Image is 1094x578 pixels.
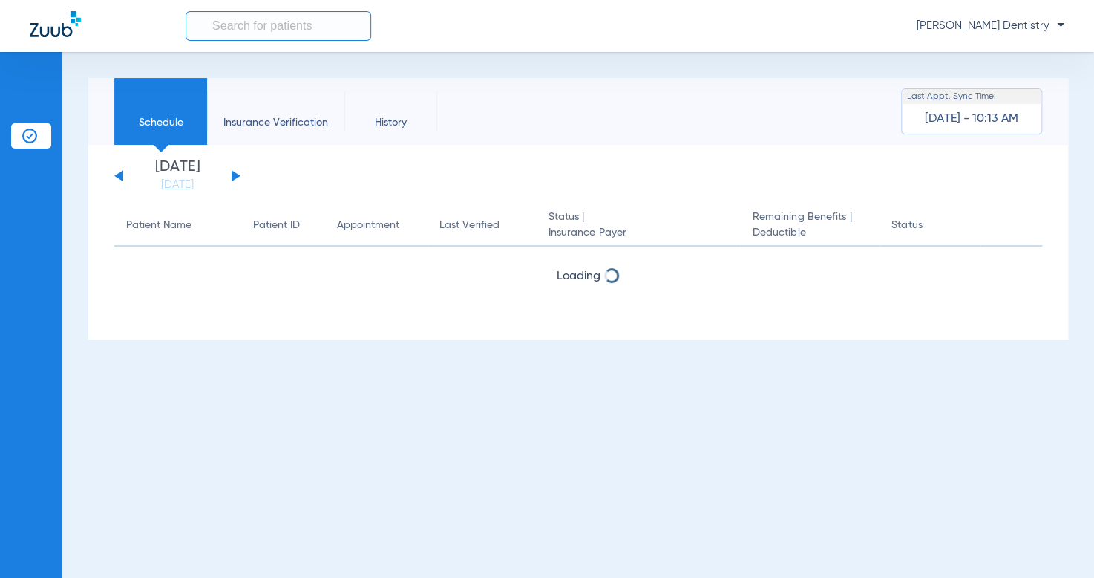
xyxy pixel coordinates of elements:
[252,218,299,233] div: Patient ID
[337,218,399,233] div: Appointment
[186,11,371,41] input: Search for patients
[382,93,400,111] img: History
[907,89,996,104] span: Last Appt. Sync Time:
[252,218,312,233] div: Patient ID
[30,11,81,37] img: Zuub Logo
[1026,91,1036,102] img: last sync help info
[19,63,43,81] img: hamburger-icon
[439,218,525,233] div: Last Verified
[880,205,980,247] th: Status
[917,19,1064,33] span: [PERSON_NAME] Dentistry
[152,93,170,111] img: Schedule
[536,205,740,247] th: Status |
[133,178,222,192] a: [DATE]
[218,115,333,130] span: Insurance Verification
[1026,215,1030,230] img: group-dot-blue.svg
[126,218,229,233] div: Patient Name
[548,225,728,241] span: Insurance Payer
[925,111,1018,126] span: [DATE] - 10:13 AM
[752,225,868,241] span: Deductible
[439,218,499,233] div: Last Verified
[1020,507,1094,578] iframe: Chat Widget
[557,270,600,282] span: Loading
[126,218,191,233] div: Patient Name
[356,115,426,130] span: History
[125,115,196,130] span: Schedule
[998,215,1013,230] img: filter.svg
[740,205,880,247] th: Remaining Benefits |
[337,218,416,233] div: Appointment
[133,160,222,192] li: [DATE]
[267,93,285,111] img: Manual Insurance Verification
[193,19,206,33] img: Search Icon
